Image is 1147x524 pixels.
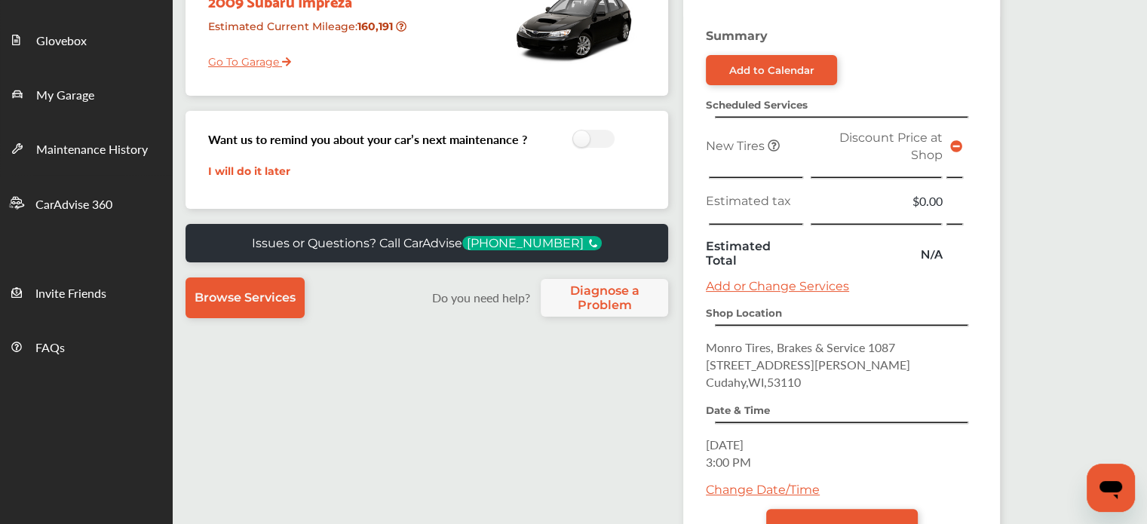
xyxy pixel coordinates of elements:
span: CarAdvise 360 [35,195,112,215]
label: Do you need help? [425,289,537,306]
span: New Tires [706,139,768,153]
a: Go To Garage [197,44,291,72]
span: 3:00 PM [706,453,751,470]
span: Browse Services [195,290,296,305]
td: N/A [806,235,946,271]
span: Maintenance History [36,140,148,160]
strong: Shop Location [706,307,782,319]
span: Invite Friends [35,284,106,304]
span: Glovebox [36,32,87,51]
a: I will do it later [208,164,290,178]
a: Change Date/Time [706,483,820,497]
span: [STREET_ADDRESS][PERSON_NAME] [706,356,910,373]
span: Monro Tires, Brakes & Service 1087 [706,339,895,356]
a: Add or Change Services [706,279,849,293]
div: [PHONE_NUMBER] [462,236,602,250]
a: Issues or Questions? Call CarAdvise[PHONE_NUMBER] [186,224,668,262]
span: My Garage [36,86,94,106]
p: Issues or Questions? Call CarAdvise [252,236,602,250]
div: Add to Calendar [729,64,814,76]
span: [DATE] [706,436,744,453]
td: Estimated tax [702,188,806,213]
h3: Want us to remind you about your car’s next maintenance ? [208,130,527,148]
div: Estimated Current Mileage : [197,14,418,52]
strong: Scheduled Services [706,99,808,111]
a: My Garage [1,66,172,121]
td: $0.00 [806,188,946,213]
strong: Summary [706,29,768,43]
strong: Date & Time [706,404,770,416]
a: Browse Services [186,277,305,318]
a: Maintenance History [1,121,172,175]
a: Glovebox [1,12,172,66]
strong: 160,191 [357,20,396,33]
span: Cudahy , WI , 53110 [706,373,801,391]
a: Diagnose a Problem [541,279,668,317]
span: FAQs [35,339,65,358]
iframe: Button to launch messaging window [1087,464,1135,512]
a: Add to Calendar [706,55,837,85]
td: Estimated Total [702,235,806,271]
span: Diagnose a Problem [548,283,661,312]
span: Discount Price at Shop [839,130,943,162]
